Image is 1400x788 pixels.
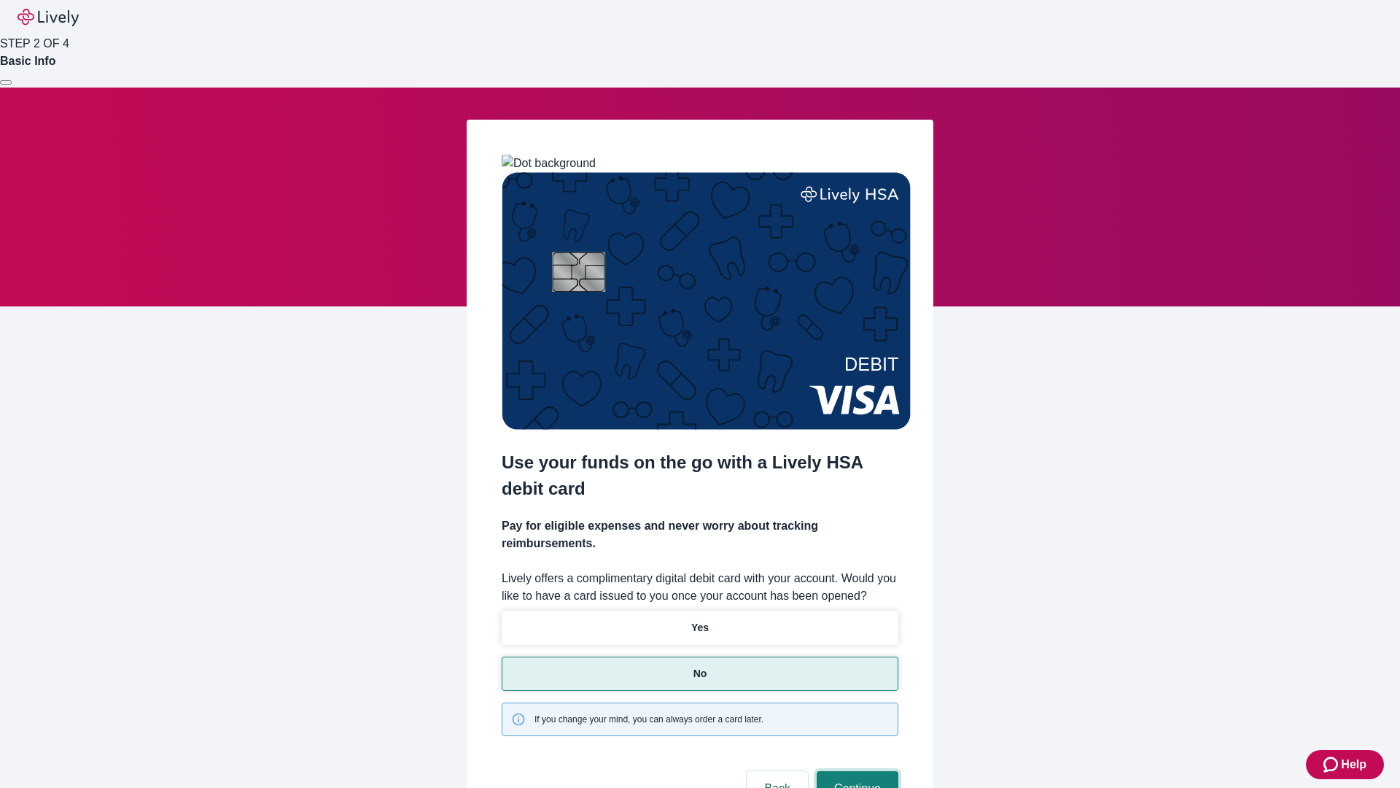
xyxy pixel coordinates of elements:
svg: Zendesk support icon [1323,756,1341,773]
button: Yes [502,611,898,645]
span: Help [1341,756,1366,773]
span: If you change your mind, you can always order a card later. [534,713,763,726]
img: Debit card [502,172,911,430]
label: Lively offers a complimentary digital debit card with your account. Would you like to have a card... [502,570,898,605]
img: Lively [17,9,79,26]
button: Zendesk support iconHelp [1306,750,1384,779]
h2: Use your funds on the go with a Lively HSA debit card [502,449,898,502]
button: No [502,657,898,691]
img: Dot background [502,155,596,172]
p: No [693,666,707,681]
p: Yes [691,620,709,636]
h4: Pay for eligible expenses and never worry about tracking reimbursements. [502,517,898,552]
